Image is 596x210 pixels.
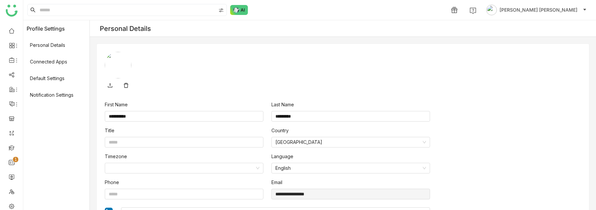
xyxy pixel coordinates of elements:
label: Language [271,153,293,160]
label: Last Name [271,101,294,108]
p: 1 [14,156,17,163]
label: Phone [105,179,119,186]
label: First Name [105,101,128,108]
img: help.svg [470,7,476,14]
label: Email [271,179,282,186]
img: 684a9b57de261c4b36a3d29f [105,52,131,78]
span: Connected Apps [23,53,89,70]
img: logo [6,5,18,17]
label: Country [271,127,289,134]
img: ask-buddy-normal.svg [230,5,248,15]
nz-badge-sup: 1 [13,157,18,162]
span: Default Settings [23,70,89,87]
button: [PERSON_NAME] [PERSON_NAME] [485,5,588,15]
nz-select-item: United States [275,137,426,147]
div: Personal Details [100,25,151,33]
nz-select-item: English [275,163,426,173]
label: Timezone [105,153,127,160]
span: [PERSON_NAME] [PERSON_NAME] [500,6,577,14]
span: Notification Settings [23,87,89,103]
img: search-type.svg [219,8,224,13]
img: avatar [486,5,497,15]
label: Title [105,127,114,134]
header: Profile Settings [23,20,89,37]
span: Personal Details [23,37,89,53]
